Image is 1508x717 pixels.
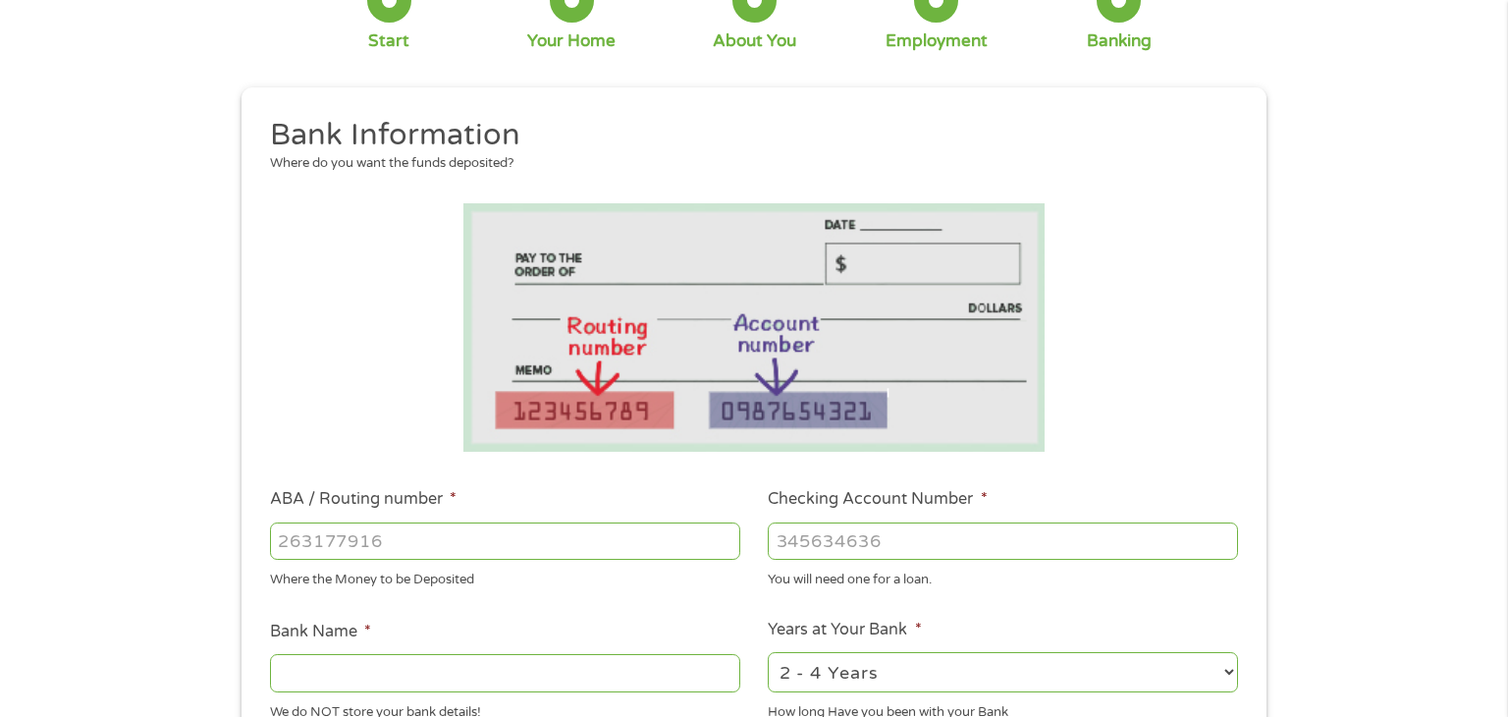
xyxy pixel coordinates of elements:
label: Years at Your Bank [768,620,921,640]
div: Where do you want the funds deposited? [270,154,1224,174]
img: Routing number location [463,203,1045,452]
input: 345634636 [768,523,1238,560]
div: Employment [886,30,988,52]
h2: Bank Information [270,116,1224,155]
label: Bank Name [270,622,371,642]
div: About You [713,30,796,52]
div: You will need one for a loan. [768,564,1238,590]
div: Where the Money to be Deposited [270,564,740,590]
div: Your Home [527,30,616,52]
input: 263177916 [270,523,740,560]
div: Banking [1087,30,1152,52]
label: ABA / Routing number [270,489,457,510]
label: Checking Account Number [768,489,987,510]
div: Start [368,30,409,52]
